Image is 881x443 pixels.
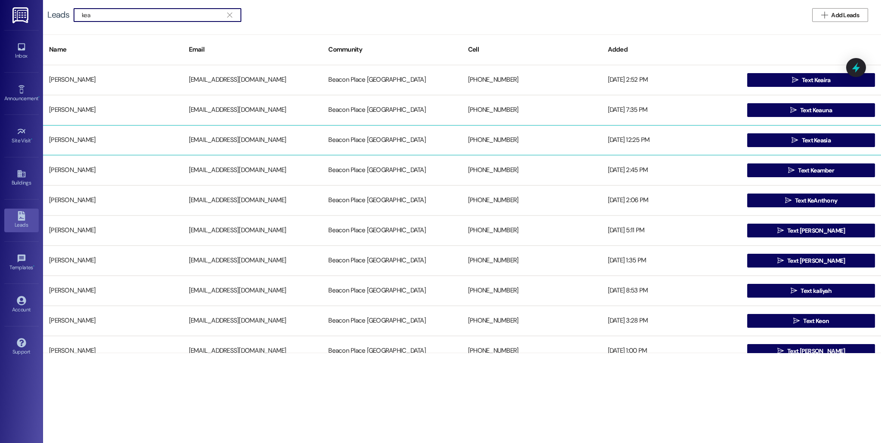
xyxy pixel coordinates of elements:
[777,227,784,234] i: 
[831,11,859,20] span: Add Leads
[602,192,742,209] div: [DATE] 2:06 PM
[787,256,845,265] span: Text [PERSON_NAME]
[322,252,462,269] div: Beacon Place [GEOGRAPHIC_DATA]
[183,282,323,299] div: [EMAIL_ADDRESS][DOMAIN_NAME]
[322,342,462,360] div: Beacon Place [GEOGRAPHIC_DATA]
[747,254,875,268] button: Text [PERSON_NAME]
[43,132,183,149] div: [PERSON_NAME]
[4,335,39,359] a: Support
[602,282,742,299] div: [DATE] 8:53 PM
[602,132,742,149] div: [DATE] 12:25 PM
[788,167,795,174] i: 
[183,102,323,119] div: [EMAIL_ADDRESS][DOMAIN_NAME]
[802,76,830,85] span: Text Keaira
[747,344,875,358] button: Text [PERSON_NAME]
[43,192,183,209] div: [PERSON_NAME]
[747,103,875,117] button: Text Keauna
[800,106,832,115] span: Text Keauna
[322,312,462,329] div: Beacon Place [GEOGRAPHIC_DATA]
[322,102,462,119] div: Beacon Place [GEOGRAPHIC_DATA]
[43,162,183,179] div: [PERSON_NAME]
[747,284,875,298] button: Text kaliyah
[322,192,462,209] div: Beacon Place [GEOGRAPHIC_DATA]
[183,252,323,269] div: [EMAIL_ADDRESS][DOMAIN_NAME]
[322,282,462,299] div: Beacon Place [GEOGRAPHIC_DATA]
[462,282,602,299] div: [PHONE_NUMBER]
[322,222,462,239] div: Beacon Place [GEOGRAPHIC_DATA]
[4,293,39,317] a: Account
[793,317,800,324] i: 
[792,77,798,83] i: 
[795,196,837,205] span: Text KeAnthony
[462,312,602,329] div: [PHONE_NUMBER]
[777,348,784,354] i: 
[602,71,742,89] div: [DATE] 2:52 PM
[602,342,742,360] div: [DATE] 1:00 PM
[747,194,875,207] button: Text KeAnthony
[462,71,602,89] div: [PHONE_NUMBER]
[47,10,69,19] div: Leads
[803,317,829,326] span: Text Keon
[322,132,462,149] div: Beacon Place [GEOGRAPHIC_DATA]
[462,222,602,239] div: [PHONE_NUMBER]
[43,342,183,360] div: [PERSON_NAME]
[183,162,323,179] div: [EMAIL_ADDRESS][DOMAIN_NAME]
[747,314,875,328] button: Text Keon
[602,162,742,179] div: [DATE] 2:45 PM
[183,222,323,239] div: [EMAIL_ADDRESS][DOMAIN_NAME]
[43,71,183,89] div: [PERSON_NAME]
[183,132,323,149] div: [EMAIL_ADDRESS][DOMAIN_NAME]
[798,166,834,175] span: Text Keamber
[747,224,875,237] button: Text [PERSON_NAME]
[747,73,875,87] button: Text Keaira
[602,102,742,119] div: [DATE] 7:35 PM
[4,166,39,190] a: Buildings
[462,252,602,269] div: [PHONE_NUMBER]
[462,102,602,119] div: [PHONE_NUMBER]
[602,252,742,269] div: [DATE] 1:35 PM
[43,39,183,60] div: Name
[462,192,602,209] div: [PHONE_NUMBER]
[227,12,232,18] i: 
[4,209,39,232] a: Leads
[33,263,34,269] span: •
[462,132,602,149] div: [PHONE_NUMBER]
[785,197,792,204] i: 
[802,136,831,145] span: Text Keasia
[790,107,797,114] i: 
[821,12,828,18] i: 
[747,163,875,177] button: Text Keamber
[183,342,323,360] div: [EMAIL_ADDRESS][DOMAIN_NAME]
[223,9,237,22] button: Clear text
[462,162,602,179] div: [PHONE_NUMBER]
[43,312,183,329] div: [PERSON_NAME]
[462,39,602,60] div: Cell
[183,192,323,209] div: [EMAIL_ADDRESS][DOMAIN_NAME]
[43,282,183,299] div: [PERSON_NAME]
[12,7,30,23] img: ResiDesk Logo
[82,9,223,21] input: Search name/email/community (quotes for exact match e.g. "John Smith")
[4,251,39,274] a: Templates •
[4,40,39,63] a: Inbox
[791,287,797,294] i: 
[777,257,784,264] i: 
[322,162,462,179] div: Beacon Place [GEOGRAPHIC_DATA]
[322,71,462,89] div: Beacon Place [GEOGRAPHIC_DATA]
[43,222,183,239] div: [PERSON_NAME]
[183,71,323,89] div: [EMAIL_ADDRESS][DOMAIN_NAME]
[462,342,602,360] div: [PHONE_NUMBER]
[322,39,462,60] div: Community
[787,226,845,235] span: Text [PERSON_NAME]
[183,312,323,329] div: [EMAIL_ADDRESS][DOMAIN_NAME]
[812,8,868,22] button: Add Leads
[747,133,875,147] button: Text Keasia
[43,252,183,269] div: [PERSON_NAME]
[787,347,845,356] span: Text [PERSON_NAME]
[38,94,40,100] span: •
[602,312,742,329] div: [DATE] 3:28 PM
[792,137,798,144] i: 
[801,286,832,295] span: Text kaliyah
[602,222,742,239] div: [DATE] 5:11 PM
[31,136,32,142] span: •
[4,124,39,148] a: Site Visit •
